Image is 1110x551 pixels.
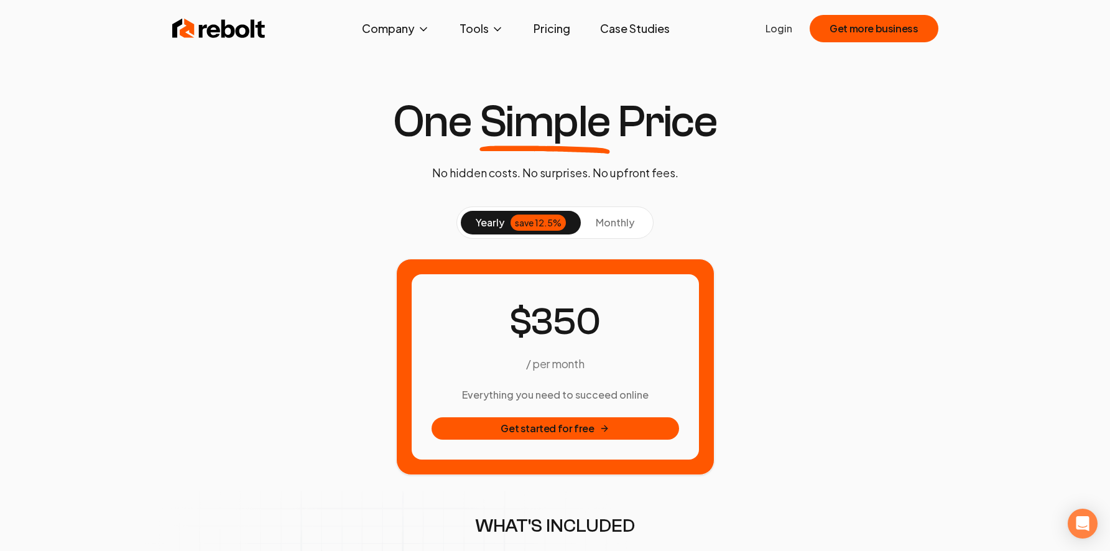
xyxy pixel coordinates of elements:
[511,215,566,231] div: save 12.5%
[524,16,580,41] a: Pricing
[450,16,514,41] button: Tools
[596,216,634,229] span: monthly
[376,515,734,537] h2: WHAT'S INCLUDED
[476,215,504,230] span: yearly
[432,387,679,402] h3: Everything you need to succeed online
[526,355,584,373] p: / per month
[352,16,440,41] button: Company
[810,15,938,42] button: Get more business
[1068,509,1098,539] div: Open Intercom Messenger
[172,16,266,41] img: Rebolt Logo
[432,164,678,182] p: No hidden costs. No surprises. No upfront fees.
[393,100,718,144] h1: One Price
[479,100,610,144] span: Simple
[461,211,581,234] button: yearlysave 12.5%
[432,417,679,440] button: Get started for free
[590,16,680,41] a: Case Studies
[765,21,792,36] a: Login
[581,211,649,234] button: monthly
